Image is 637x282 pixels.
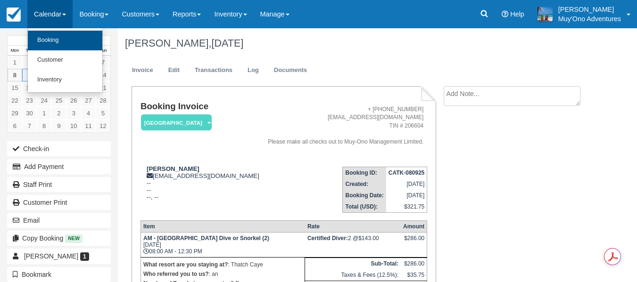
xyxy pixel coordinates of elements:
button: Email [7,213,111,228]
th: Rate [305,220,401,232]
a: 10 [66,120,81,132]
td: $35.75 [401,269,427,281]
a: [PERSON_NAME] 1 [7,249,111,264]
a: 4 [81,107,96,120]
button: Check-in [7,141,111,156]
a: 28 [96,94,110,107]
th: Booking Date: [343,190,386,201]
a: Customer [28,50,102,70]
a: 23 [22,94,37,107]
a: 2 [22,56,37,69]
a: 11 [81,120,96,132]
td: $286.00 [401,258,427,269]
ul: Calendar [27,28,103,93]
p: [PERSON_NAME] [558,5,621,14]
a: 26 [66,94,81,107]
span: [DATE] [211,37,243,49]
h1: Booking Invoice [141,102,261,112]
div: $286.00 [403,235,424,249]
a: 21 [96,81,110,94]
a: 7 [22,120,37,132]
td: 2 @ [305,232,401,257]
strong: [PERSON_NAME] [147,165,199,172]
a: 7 [96,56,110,69]
a: Transactions [188,61,240,80]
th: Sun [96,46,110,56]
a: 1 [37,107,51,120]
p: : an [143,269,302,279]
th: Sub-Total: [305,258,401,269]
td: [DATE] 08:00 AM - 12:30 PM [141,232,305,257]
span: $143.00 [358,235,379,242]
a: 22 [8,94,22,107]
a: 9 [51,120,66,132]
strong: AM - [GEOGRAPHIC_DATA] Dive or Snorkel (2) [143,235,269,242]
a: Edit [161,61,187,80]
button: Bookmark [7,267,111,282]
a: 6 [8,120,22,132]
a: Customer Print [7,195,111,210]
td: Taxes & Fees (12.5%): [305,269,401,281]
em: [GEOGRAPHIC_DATA] [141,114,212,131]
td: [DATE] [386,190,427,201]
strong: Certified Diver [307,235,348,242]
strong: Who referred you to us? [143,271,209,277]
th: Created: [343,178,386,190]
a: 5 [96,107,110,120]
a: 30 [22,107,37,120]
a: 8 [8,69,22,81]
th: Amount [401,220,427,232]
button: Add Payment [7,159,111,174]
a: 15 [8,81,22,94]
th: Total (USD): [343,201,386,213]
img: checkfront-main-nav-mini-logo.png [7,8,21,22]
a: Log [240,61,266,80]
strong: CATK-080925 [389,169,424,176]
td: [DATE] [386,178,427,190]
a: 25 [51,94,66,107]
th: Mon [8,46,22,56]
span: [PERSON_NAME] [24,252,78,260]
a: [GEOGRAPHIC_DATA] [141,114,208,131]
button: Copy Booking New [7,231,111,246]
a: 24 [37,94,51,107]
a: 2 [51,107,66,120]
img: A15 [538,7,553,22]
a: 27 [81,94,96,107]
a: Invoice [125,61,160,80]
a: Documents [267,61,314,80]
div: [EMAIL_ADDRESS][DOMAIN_NAME] -- -- --, -- [141,165,261,212]
span: New [65,234,83,242]
a: 29 [8,107,22,120]
a: Booking [28,31,102,50]
address: + [PHONE_NUMBER] [EMAIL_ADDRESS][DOMAIN_NAME] TIN # 206604 Please make all checks out to Muy-Ono ... [265,105,423,146]
a: 9 [22,69,37,81]
a: 8 [37,120,51,132]
a: Staff Print [7,177,111,192]
a: Inventory [28,70,102,90]
th: Tue [22,46,37,56]
th: Item [141,220,305,232]
span: 1 [80,252,89,261]
a: 16 [22,81,37,94]
i: Help [502,11,508,17]
strong: What resort are you staying at? [143,261,228,268]
span: Help [510,10,524,18]
a: 12 [96,120,110,132]
a: 3 [66,107,81,120]
td: $321.75 [386,201,427,213]
p: : Thatch Caye [143,260,302,269]
h1: [PERSON_NAME], [125,38,588,49]
p: Muy'Ono Adventures [558,14,621,24]
th: Booking ID: [343,167,386,178]
a: 1 [8,56,22,69]
a: 14 [96,69,110,81]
